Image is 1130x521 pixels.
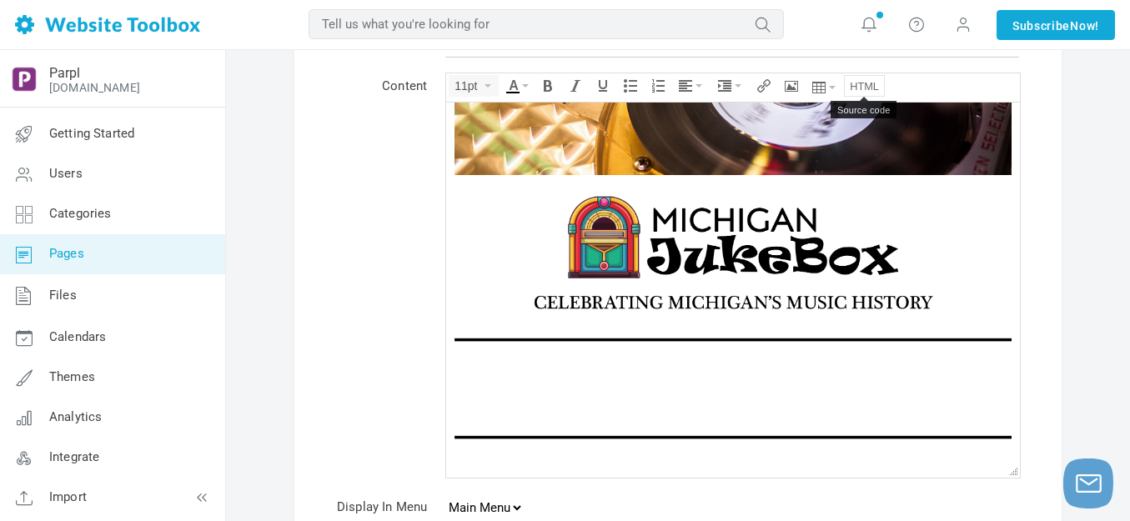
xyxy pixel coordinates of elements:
div: Underline [590,75,615,97]
span: 11pt [455,79,481,93]
a: [DOMAIN_NAME] [49,81,140,94]
span: Getting Started [49,126,134,141]
input: Tell us what you're looking for [309,9,784,39]
span: Themes [49,369,95,384]
span: Users [49,166,83,181]
div: Insert/edit image [779,75,804,97]
span: Integrate [49,449,99,464]
span: Categories [49,206,112,221]
a: Parpl [49,65,80,81]
span: Analytics [49,409,102,424]
button: Launch chat [1063,458,1113,508]
span: Files [49,288,77,303]
td: Content [328,67,436,488]
img: output-onlinepngtools%20-%202025-05-26T183955.010.png [11,66,38,93]
div: Source code [844,75,885,97]
span: Now! [1070,17,1099,35]
div: Align [673,75,710,97]
div: Italic [563,75,588,97]
div: Bold [535,75,560,97]
div: Text color [501,75,533,97]
span: Import [49,489,87,504]
div: Bullet list [618,75,643,97]
span: Calendars [49,329,106,344]
div: Insert/edit link [751,75,776,97]
div: Table [806,75,841,100]
a: SubscribeNow! [997,10,1115,40]
div: Source code [831,101,896,118]
iframe: Rich Text Area. Press ALT-F9 for menu. Press ALT-F10 for toolbar. Press ALT-0 for help [446,103,1020,478]
div: Indent [712,75,749,97]
div: Numbered list [645,75,670,97]
div: Font Sizes [449,75,499,97]
span: Pages [49,246,84,261]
